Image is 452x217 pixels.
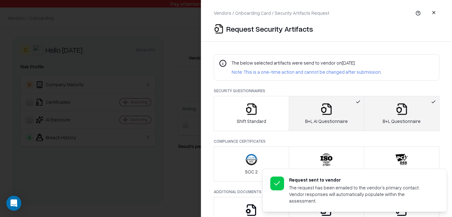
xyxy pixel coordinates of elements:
p: Vendors / Onboarding Card / Security Artifacts Request [214,10,329,16]
div: Request sent to vendor [289,177,432,183]
p: Request Security Artifacts [226,24,313,34]
button: PCI-DSS [364,146,439,182]
button: Shift Standard [214,96,289,131]
button: B+L Questionnaire [364,96,439,131]
p: ISO 27001 [316,168,336,175]
p: Security Questionnaires [214,88,439,93]
p: The below selected artifacts were send to vendor on [DATE] . [232,60,382,66]
button: B+L AI Questionnaire [289,96,364,131]
p: Compliance Certificates [214,139,439,144]
button: ISO 27001 [289,146,364,182]
p: B+L AI Questionnaire [305,118,348,124]
p: PCI-DSS [393,168,411,175]
p: Additional Documents [214,189,439,194]
button: SOC 2 [214,146,289,182]
p: Shift Standard [237,118,266,124]
p: Note: This is a one-time action and cannot be changed after submission. [232,69,382,75]
p: B+L Questionnaire [383,118,421,124]
div: The request has been emailed to the vendor’s primary contact. Vendor responses will automatically... [289,184,432,204]
p: SOC 2 [245,168,258,175]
